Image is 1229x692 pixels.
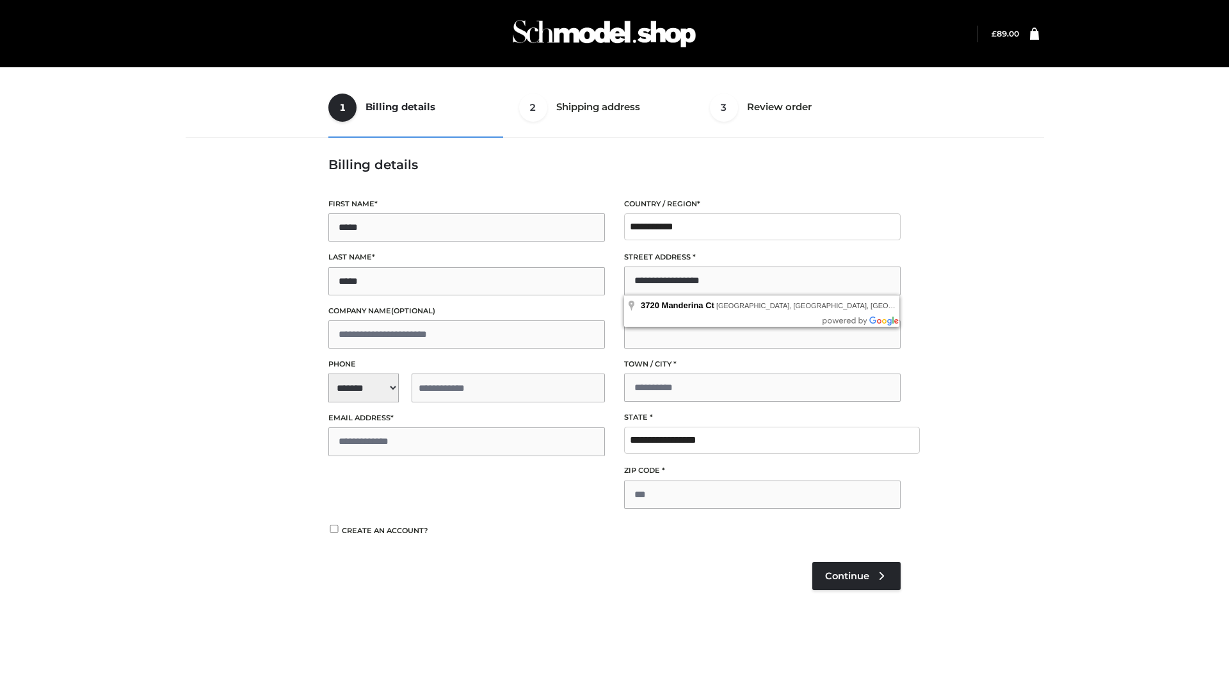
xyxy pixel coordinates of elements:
[812,562,901,590] a: Continue
[641,301,659,310] span: 3720
[624,465,901,477] label: ZIP Code
[992,29,1019,38] a: £89.00
[328,305,605,317] label: Company name
[328,412,605,424] label: Email address
[992,29,1019,38] bdi: 89.00
[624,411,901,424] label: State
[992,29,997,38] span: £
[328,358,605,370] label: Phone
[716,302,944,309] span: [GEOGRAPHIC_DATA], [GEOGRAPHIC_DATA], [GEOGRAPHIC_DATA]
[508,8,700,59] img: Schmodel Admin 964
[328,251,605,263] label: Last name
[391,306,435,315] span: (optional)
[328,157,901,172] h3: Billing details
[825,570,869,582] span: Continue
[342,526,428,535] span: Create an account?
[624,198,901,210] label: Country / Region
[328,525,340,533] input: Create an account?
[624,358,901,370] label: Town / City
[328,198,605,210] label: First name
[662,301,714,310] span: Manderina Ct
[624,251,901,263] label: Street address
